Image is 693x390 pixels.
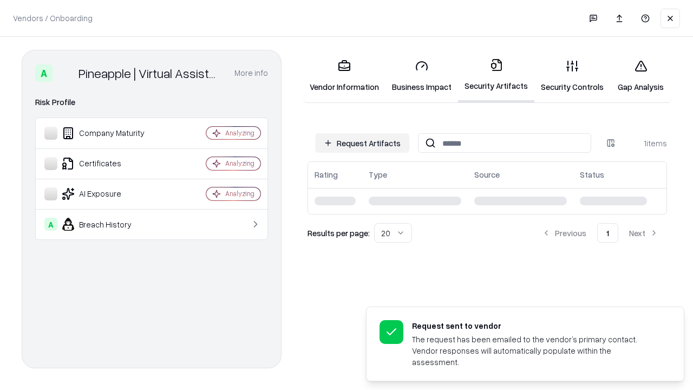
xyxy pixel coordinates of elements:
div: A [44,218,57,231]
a: Security Artifacts [458,50,534,102]
p: Vendors / Onboarding [13,12,93,24]
button: More info [234,63,268,83]
div: Analyzing [225,128,254,138]
div: Breach History [44,218,174,231]
p: Results per page: [308,227,370,239]
div: 1 items [624,138,667,149]
button: Request Artifacts [315,133,409,153]
div: Status [580,169,604,180]
div: Analyzing [225,189,254,198]
div: Risk Profile [35,96,268,109]
div: Type [369,169,387,180]
a: Vendor Information [303,51,385,101]
div: Analyzing [225,159,254,168]
div: A [35,64,53,82]
a: Security Controls [534,51,610,101]
a: Gap Analysis [610,51,671,101]
a: Business Impact [385,51,458,101]
div: Rating [315,169,338,180]
div: Source [474,169,500,180]
div: AI Exposure [44,187,174,200]
nav: pagination [533,223,667,243]
button: 1 [597,223,618,243]
div: Certificates [44,157,174,170]
div: Pineapple | Virtual Assistant Agency [79,64,221,82]
div: The request has been emailed to the vendor’s primary contact. Vendor responses will automatically... [412,334,658,368]
img: Pineapple | Virtual Assistant Agency [57,64,74,82]
div: Company Maturity [44,127,174,140]
div: Request sent to vendor [412,320,658,331]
